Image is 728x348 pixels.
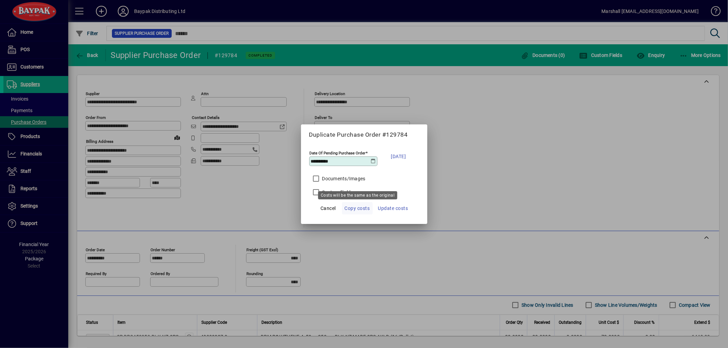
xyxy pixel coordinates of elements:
label: Custom Fields [321,189,353,196]
button: Update costs [375,202,411,214]
mat-label: Date Of Pending Purchase Order [310,150,366,155]
span: [DATE] [391,152,406,161]
span: Cancel [320,204,336,212]
button: Cancel [317,202,339,214]
button: Copy costs [342,202,373,214]
div: Costs will be the same as the original [318,191,397,199]
label: Documents/Images [321,175,366,182]
button: [DATE] [388,148,410,165]
span: Copy costs [345,204,370,212]
h5: Duplicate Purchase Order #129784 [309,131,419,138]
span: Update costs [378,204,408,212]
